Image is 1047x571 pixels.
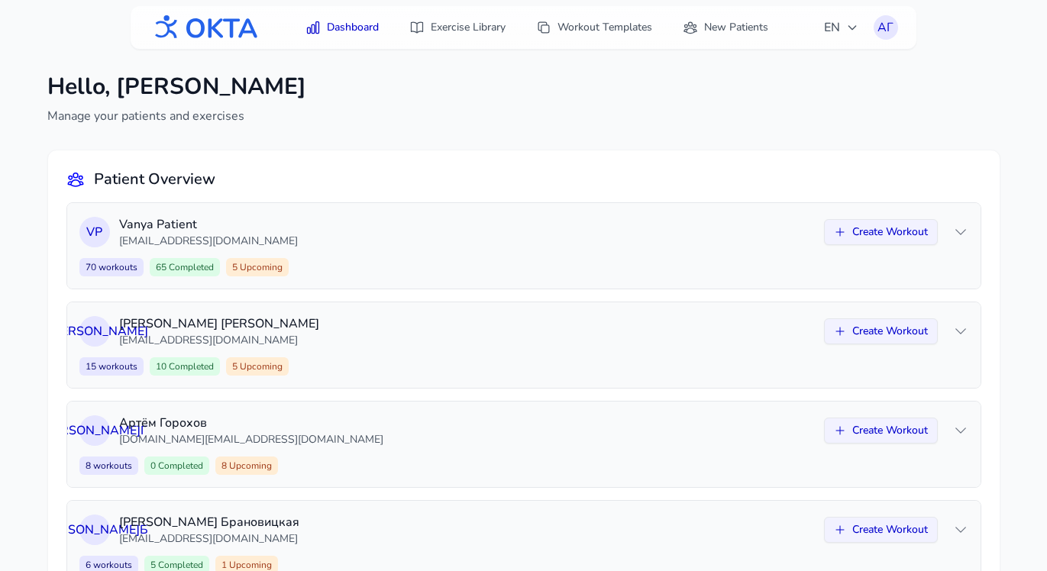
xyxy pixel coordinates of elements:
[119,333,815,348] p: [EMAIL_ADDRESS][DOMAIN_NAME]
[96,261,137,273] span: workouts
[41,521,148,539] span: [PERSON_NAME] Б
[227,559,272,571] span: Upcoming
[815,12,868,43] button: EN
[824,318,938,344] button: Create Workout
[400,14,515,41] a: Exercise Library
[119,215,815,234] p: Vanya Patient
[40,322,148,340] span: О [PERSON_NAME]
[91,559,132,571] span: workouts
[91,460,132,472] span: workouts
[674,14,777,41] a: New Patients
[119,315,815,333] p: [PERSON_NAME] [PERSON_NAME]
[47,73,306,101] h1: Hello, [PERSON_NAME]
[238,261,283,273] span: Upcoming
[824,517,938,543] button: Create Workout
[215,456,278,475] span: 8
[119,513,815,531] p: [PERSON_NAME] Брановицкая
[296,14,388,41] a: Dashboard
[226,357,289,376] span: 5
[150,258,220,276] span: 65
[166,261,214,273] span: Completed
[119,432,815,447] p: [DOMAIN_NAME][EMAIL_ADDRESS][DOMAIN_NAME]
[527,14,661,41] a: Workout Templates
[96,360,137,373] span: workouts
[47,107,306,125] p: Manage your patients and exercises
[166,360,214,373] span: Completed
[156,460,203,472] span: Completed
[824,418,938,444] button: Create Workout
[150,357,220,376] span: 10
[86,223,102,241] span: V P
[238,360,283,373] span: Upcoming
[156,559,203,571] span: Completed
[94,169,215,190] h2: Patient Overview
[119,414,815,432] p: Артём Горохов
[119,234,815,249] p: [EMAIL_ADDRESS][DOMAIN_NAME]
[824,219,938,245] button: Create Workout
[119,531,815,547] p: [EMAIL_ADDRESS][DOMAIN_NAME]
[79,456,138,475] span: 8
[79,258,144,276] span: 70
[144,456,209,475] span: 0
[226,258,289,276] span: 5
[42,421,147,440] span: [PERSON_NAME] Г
[79,357,144,376] span: 15
[227,460,272,472] span: Upcoming
[149,8,259,47] img: OKTA logo
[824,18,858,37] span: EN
[874,15,898,40] button: АГ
